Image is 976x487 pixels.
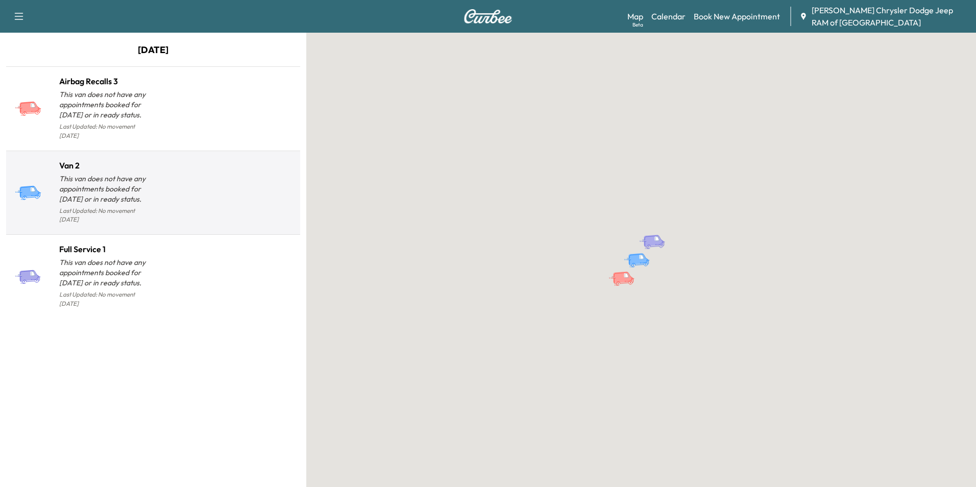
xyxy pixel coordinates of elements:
[59,120,153,142] p: Last Updated: No movement [DATE]
[59,174,153,204] p: This van does not have any appointments booked for [DATE] or in ready status.
[463,9,513,23] img: Curbee Logo
[59,243,153,255] h1: Full Service 1
[627,10,643,22] a: MapBeta
[651,10,686,22] a: Calendar
[608,260,644,278] gmp-advanced-marker: Airbag Recalls 3
[632,21,643,29] div: Beta
[623,242,659,260] gmp-advanced-marker: Van 2
[59,75,153,87] h1: Airbag Recalls 3
[59,257,153,288] p: This van does not have any appointments booked for [DATE] or in ready status.
[639,224,674,241] gmp-advanced-marker: Full Service 1
[59,159,153,172] h1: Van 2
[694,10,780,22] a: Book New Appointment
[59,288,153,310] p: Last Updated: No movement [DATE]
[59,89,153,120] p: This van does not have any appointments booked for [DATE] or in ready status.
[812,4,968,29] span: [PERSON_NAME] Chrysler Dodge Jeep RAM of [GEOGRAPHIC_DATA]
[59,204,153,227] p: Last Updated: No movement [DATE]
